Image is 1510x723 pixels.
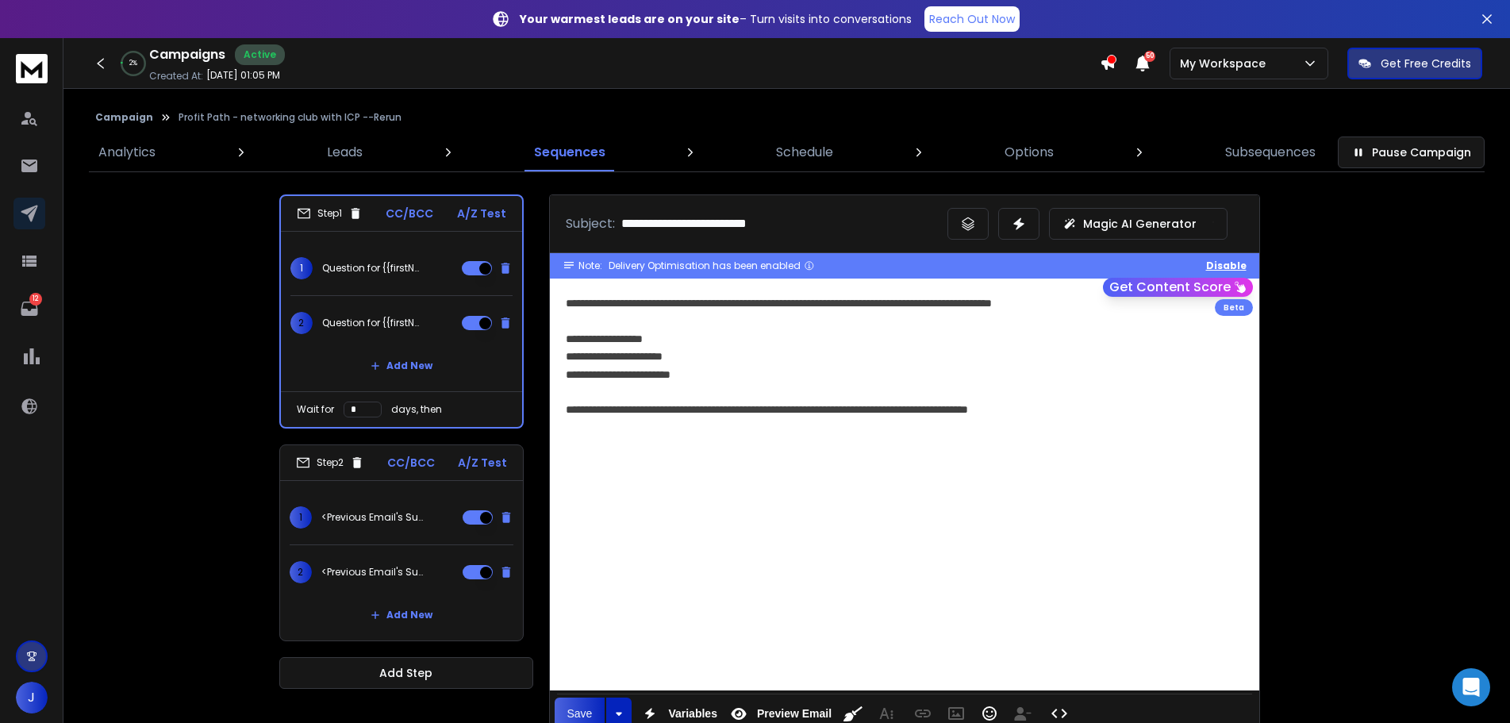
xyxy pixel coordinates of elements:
p: <Previous Email's Subject> [321,511,423,524]
span: 1 [290,506,312,529]
span: 2 [290,312,313,334]
p: Created At: [149,70,203,83]
p: Magic AI Generator [1083,216,1197,232]
div: Step 1 [297,206,363,221]
p: [DATE] 01:05 PM [206,69,280,82]
li: Step1CC/BCCA/Z Test1Question for {{firstName}}2Question for {{firstName}}Add NewWait fordays, then [279,194,524,429]
div: Open Intercom Messenger [1452,668,1490,706]
button: Magic AI Generator [1049,208,1228,240]
button: Get Content Score [1103,278,1253,297]
p: A/Z Test [458,455,507,471]
img: logo [16,54,48,83]
p: CC/BCC [387,455,435,471]
button: Disable [1206,260,1247,272]
p: Subsequences [1225,143,1316,162]
a: Subsequences [1216,133,1325,171]
a: Analytics [89,133,165,171]
p: – Turn visits into conversations [520,11,912,27]
p: Options [1005,143,1054,162]
button: Add New [358,599,445,631]
p: <Previous Email's Subject> [321,566,423,579]
p: A/Z Test [457,206,506,221]
span: Note: [578,260,602,272]
p: Wait for [297,403,334,416]
p: Schedule [776,143,833,162]
span: Preview Email [754,707,835,721]
button: Campaign [95,111,153,124]
a: Schedule [767,133,843,171]
a: Options [995,133,1063,171]
li: Step2CC/BCCA/Z Test1<Previous Email's Subject>2<Previous Email's Subject>Add New [279,444,524,641]
button: J [16,682,48,713]
strong: Your warmest leads are on your site [520,11,740,27]
h1: Campaigns [149,45,225,64]
div: Active [235,44,285,65]
span: Variables [665,707,720,721]
p: Get Free Credits [1381,56,1471,71]
div: Delivery Optimisation has been enabled [609,260,815,272]
p: CC/BCC [386,206,433,221]
button: Get Free Credits [1347,48,1482,79]
div: Beta [1215,299,1253,316]
button: Add Step [279,657,533,689]
a: Reach Out Now [924,6,1020,32]
p: Leads [327,143,363,162]
div: Step 2 [296,456,364,470]
p: days, then [391,403,442,416]
p: Question for {{firstName}} [322,317,424,329]
p: Sequences [534,143,605,162]
span: 2 [290,561,312,583]
p: Reach Out Now [929,11,1015,27]
p: Analytics [98,143,156,162]
p: 2 % [129,59,137,68]
a: 12 [13,293,45,325]
button: Add New [358,350,445,382]
p: Subject: [566,214,615,233]
a: Leads [317,133,372,171]
p: Question for {{firstName}} [322,262,424,275]
span: 50 [1144,51,1155,62]
p: Profit Path - networking club with ICP --Rerun [179,111,402,124]
button: Pause Campaign [1338,137,1485,168]
p: My Workspace [1180,56,1272,71]
p: 12 [29,293,42,306]
a: Sequences [524,133,615,171]
span: 1 [290,257,313,279]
